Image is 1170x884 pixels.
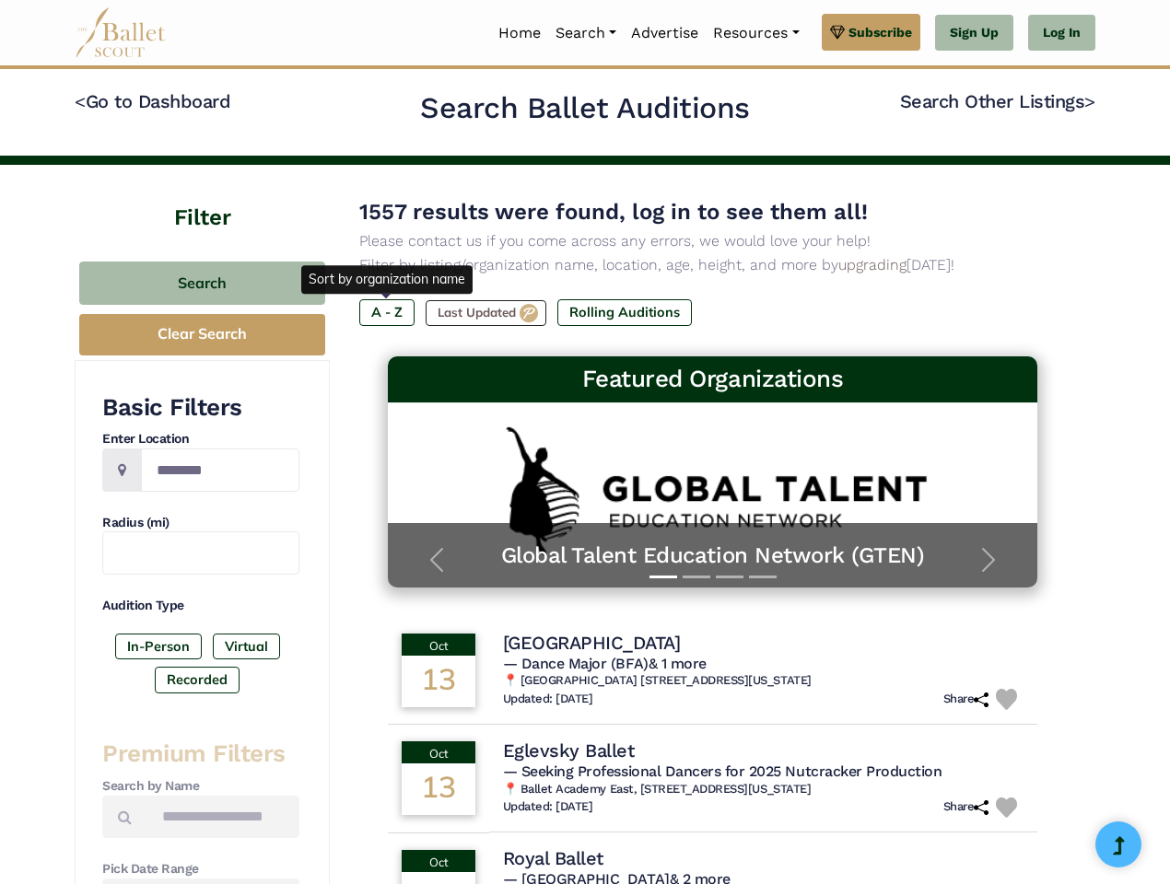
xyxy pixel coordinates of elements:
a: & 1 more [649,655,707,672]
a: upgrading [838,256,907,273]
span: — Seeking Professional Dancers for 2025 Nutcracker Production [503,762,942,780]
a: <Go to Dashboard [75,90,230,112]
h2: Search Ballet Auditions [420,89,750,128]
span: — Dance Major (BFA) [503,655,707,672]
span: Subscribe [848,22,912,42]
button: Slide 3 [716,566,743,587]
h6: 📍 [GEOGRAPHIC_DATA] [STREET_ADDRESS][US_STATE] [503,673,1024,689]
h6: 📍 Ballet Academy East, [STREET_ADDRESS][US_STATE] [503,782,1024,797]
label: A - Z [359,299,415,325]
h4: Pick Date Range [102,860,299,878]
h4: Enter Location [102,430,299,448]
h6: Updated: [DATE] [503,692,593,707]
p: Filter by listing/organization name, location, age, height, and more by [DATE]! [359,253,1066,277]
code: > [1084,89,1095,112]
h3: Premium Filters [102,739,299,770]
div: 13 [402,656,475,707]
a: Log In [1028,15,1095,52]
input: Location [141,448,299,492]
a: Search Other Listings> [900,90,1095,112]
a: Advertise [624,14,706,52]
h4: [GEOGRAPHIC_DATA] [503,631,681,655]
button: Clear Search [79,314,325,355]
button: Slide 1 [649,566,677,587]
label: Virtual [213,634,280,659]
div: Oct [402,634,475,656]
a: Resources [706,14,806,52]
button: Search [79,262,325,305]
h4: Eglevsky Ballet [503,739,635,762]
h4: Royal Ballet [503,846,603,870]
a: Search [548,14,624,52]
img: gem.svg [830,22,845,42]
div: 13 [402,763,475,815]
input: Search by names... [146,796,299,839]
span: 1557 results were found, log in to see them all! [359,199,868,225]
label: Last Updated [426,300,546,326]
h3: Basic Filters [102,392,299,424]
h6: Updated: [DATE] [503,799,593,815]
h4: Filter [75,165,330,234]
label: Recorded [155,667,240,692]
h4: Search by Name [102,777,299,796]
a: Subscribe [822,14,920,51]
a: Global Talent Education Network (GTEN) [406,541,1020,570]
div: Sort by organization name [301,265,473,293]
h6: Share [943,692,989,707]
div: Oct [402,850,475,872]
a: Home [491,14,548,52]
a: Sign Up [935,15,1013,52]
label: In-Person [115,634,202,659]
h6: Share [943,799,989,815]
button: Slide 2 [683,566,710,587]
label: Rolling Auditions [557,299,692,325]
div: Oct [402,741,475,763]
h3: Featured Organizations [403,364,1024,395]
p: Please contact us if you come across any errors, we would love your help! [359,229,1066,253]
button: Slide 4 [749,566,777,587]
code: < [75,89,86,112]
h4: Audition Type [102,597,299,615]
h4: Radius (mi) [102,514,299,532]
